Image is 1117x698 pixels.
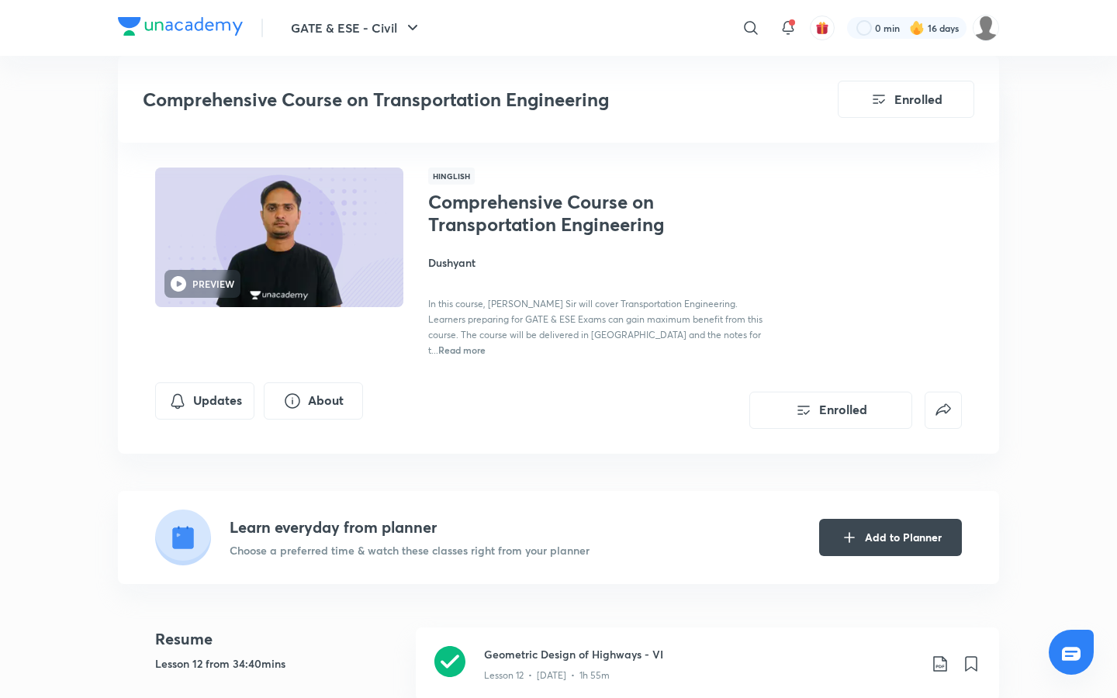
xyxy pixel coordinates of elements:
img: Thumbnail [153,166,406,309]
button: Enrolled [749,392,912,429]
h4: Learn everyday from planner [230,516,590,539]
button: Updates [155,382,254,420]
h5: Lesson 12 from 34:40mins [155,655,403,672]
button: About [264,382,363,420]
h4: Resume [155,627,403,651]
button: Enrolled [838,81,974,118]
span: Read more [438,344,486,356]
button: avatar [810,16,835,40]
h3: Comprehensive Course on Transportation Engineering [143,88,750,111]
a: Company Logo [118,17,243,40]
button: false [925,392,962,429]
span: Hinglish [428,168,475,185]
p: Lesson 12 • [DATE] • 1h 55m [484,669,610,682]
img: streak [909,20,925,36]
p: Choose a preferred time & watch these classes right from your planner [230,542,590,558]
img: avatar [815,21,829,35]
button: GATE & ESE - Civil [282,12,431,43]
img: Rahul KD [973,15,999,41]
span: In this course, [PERSON_NAME] Sir will cover Transportation Engineering. Learners preparing for G... [428,298,763,356]
h6: PREVIEW [192,277,234,291]
h3: Geometric Design of Highways - VI [484,646,918,662]
button: Add to Planner [819,519,962,556]
h4: Dushyant [428,254,776,271]
h1: Comprehensive Course on Transportation Engineering [428,191,682,236]
img: Company Logo [118,17,243,36]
